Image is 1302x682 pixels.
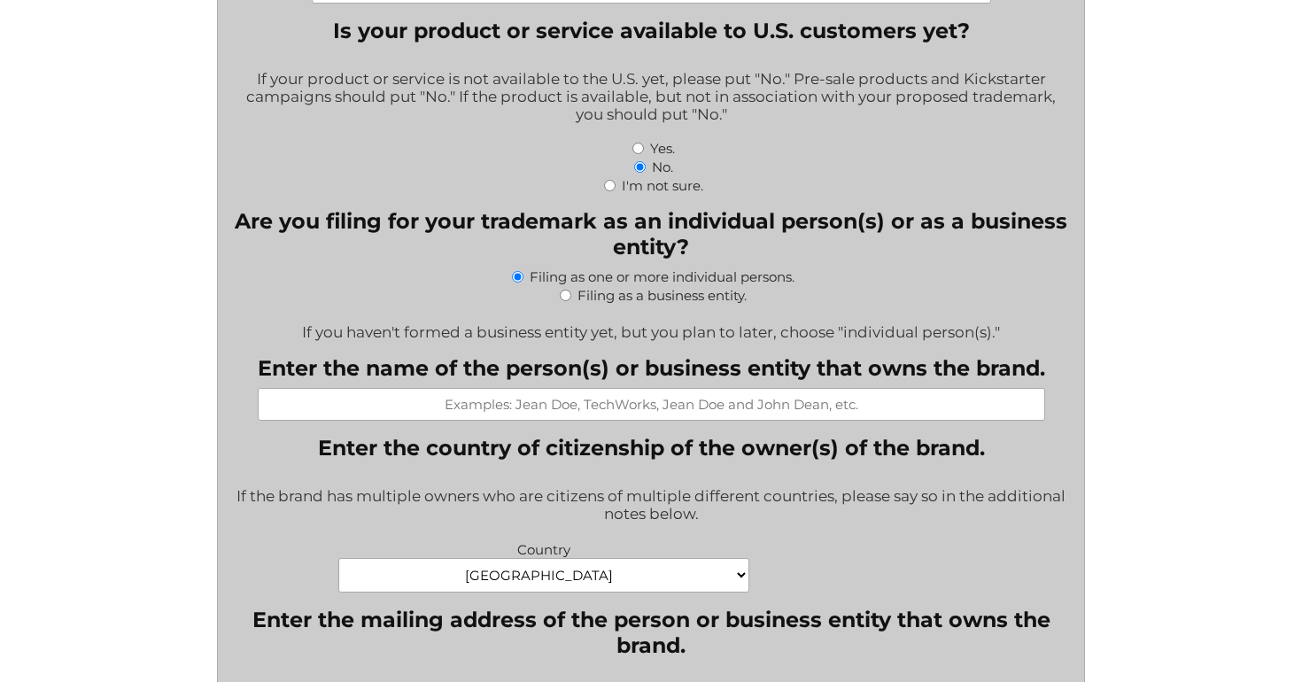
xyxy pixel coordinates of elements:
label: Yes. [650,140,675,157]
div: If your product or service is not available to the U.S. yet, please put "No." Pre-sale products a... [231,58,1070,137]
legend: Is your product or service available to U.S. customers yet? [333,18,970,43]
div: If the brand has multiple owners who are citizens of multiple different countries, please say so ... [231,476,1070,537]
label: Enter the name of the person(s) or business entity that owns the brand. [258,355,1045,381]
legend: Are you filing for your trademark as an individual person(s) or as a business entity? [231,208,1070,260]
label: I'm not sure. [622,177,703,194]
div: If you haven't formed a business entity yet, but you plan to later, choose "individual person(s)." [231,312,1070,341]
label: Filing as a business entity. [577,287,747,304]
label: Country [338,537,749,558]
label: Filing as one or more individual persons. [530,268,794,285]
legend: Enter the mailing address of the person or business entity that owns the brand. [231,607,1070,658]
legend: Enter the country of citizenship of the owner(s) of the brand. [318,435,985,461]
input: Examples: Jean Doe, TechWorks, Jean Doe and John Dean, etc. [258,388,1045,421]
label: No. [652,159,673,175]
